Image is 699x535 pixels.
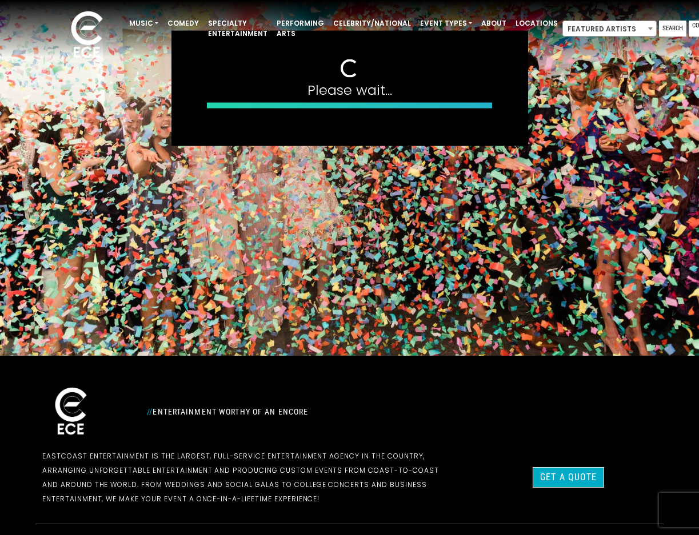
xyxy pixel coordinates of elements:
a: Get a Quote [533,467,604,488]
h4: Please wait... [207,82,493,98]
a: Celebrity/National [329,14,416,33]
a: Event Types [416,14,477,33]
a: Comedy [163,14,203,33]
span: Featured Artists [563,21,656,37]
div: Entertainment Worthy of an Encore [140,403,454,421]
img: ece_new_logo_whitev2-1.png [58,8,115,63]
span: // [147,407,153,416]
img: ece_new_logo_whitev2-1.png [42,384,99,440]
a: Specialty Entertainment [203,14,272,43]
span: Featured Artists [562,21,657,37]
a: Locations [511,14,562,33]
a: Music [125,14,163,33]
p: EastCoast Entertainment is the largest, full-service entertainment agency in the country, arrangi... [42,449,448,506]
a: About [477,14,511,33]
a: Search [659,21,686,37]
a: Performing Arts [272,14,329,43]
